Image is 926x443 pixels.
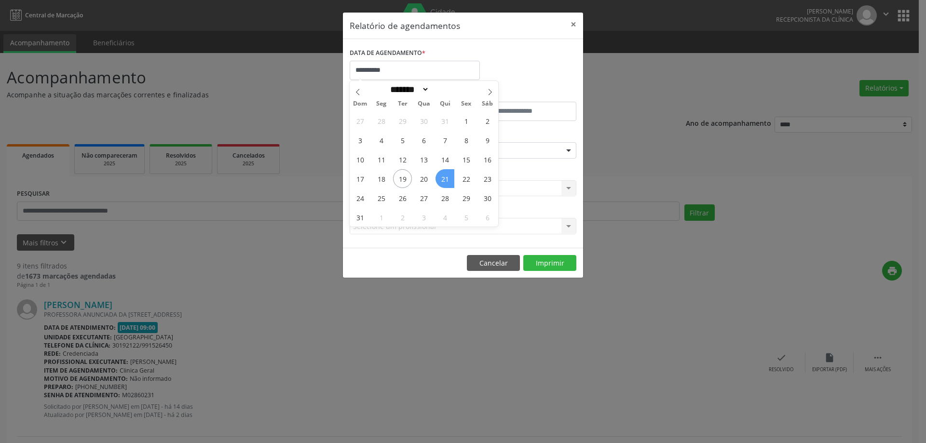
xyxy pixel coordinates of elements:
span: Agosto 17, 2025 [351,169,369,188]
span: Julho 27, 2025 [351,111,369,130]
span: Setembro 1, 2025 [372,208,391,227]
h5: Relatório de agendamentos [350,19,460,32]
button: Close [564,13,583,36]
span: Agosto 27, 2025 [414,188,433,207]
span: Agosto 3, 2025 [351,131,369,149]
span: Agosto 5, 2025 [393,131,412,149]
span: Agosto 13, 2025 [414,150,433,169]
span: Qui [435,101,456,107]
span: Agosto 11, 2025 [372,150,391,169]
span: Agosto 2, 2025 [478,111,497,130]
span: Setembro 3, 2025 [414,208,433,227]
span: Agosto 31, 2025 [351,208,369,227]
span: Setembro 5, 2025 [457,208,476,227]
select: Month [387,84,429,94]
span: Agosto 19, 2025 [393,169,412,188]
span: Agosto 24, 2025 [351,188,369,207]
span: Agosto 21, 2025 [436,169,454,188]
label: DATA DE AGENDAMENTO [350,46,425,61]
span: Agosto 14, 2025 [436,150,454,169]
span: Dom [350,101,371,107]
span: Agosto 9, 2025 [478,131,497,149]
span: Agosto 4, 2025 [372,131,391,149]
span: Agosto 18, 2025 [372,169,391,188]
span: Setembro 4, 2025 [436,208,454,227]
span: Julho 28, 2025 [372,111,391,130]
span: Agosto 10, 2025 [351,150,369,169]
span: Sáb [477,101,498,107]
span: Julho 30, 2025 [414,111,433,130]
span: Agosto 16, 2025 [478,150,497,169]
span: Ter [392,101,413,107]
span: Agosto 28, 2025 [436,188,454,207]
span: Agosto 6, 2025 [414,131,433,149]
button: Cancelar [467,255,520,271]
span: Agosto 20, 2025 [414,169,433,188]
span: Agosto 30, 2025 [478,188,497,207]
span: Sex [456,101,477,107]
span: Agosto 23, 2025 [478,169,497,188]
span: Agosto 8, 2025 [457,131,476,149]
span: Setembro 2, 2025 [393,208,412,227]
span: Agosto 1, 2025 [457,111,476,130]
span: Julho 31, 2025 [436,111,454,130]
span: Seg [371,101,392,107]
span: Setembro 6, 2025 [478,208,497,227]
span: Agosto 25, 2025 [372,188,391,207]
span: Qua [413,101,435,107]
span: Agosto 22, 2025 [457,169,476,188]
span: Agosto 12, 2025 [393,150,412,169]
span: Agosto 26, 2025 [393,188,412,207]
label: ATÉ [465,87,576,102]
span: Julho 29, 2025 [393,111,412,130]
input: Year [429,84,461,94]
button: Imprimir [523,255,576,271]
span: Agosto 29, 2025 [457,188,476,207]
span: Agosto 7, 2025 [436,131,454,149]
span: Agosto 15, 2025 [457,150,476,169]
